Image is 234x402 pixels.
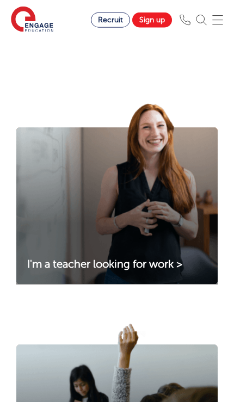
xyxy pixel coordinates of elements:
span: Recruit [98,16,123,24]
img: Engage Education [11,7,53,34]
img: Mobile Menu [212,15,223,26]
span: I'm a teacher looking for work > [27,258,182,270]
img: Phone [180,15,190,26]
img: Search [196,15,207,26]
a: Recruit [91,13,130,28]
a: I'm a teacher looking for work > [16,258,193,271]
a: Sign up [132,13,172,28]
img: I'm a teacher looking for work [16,103,218,285]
